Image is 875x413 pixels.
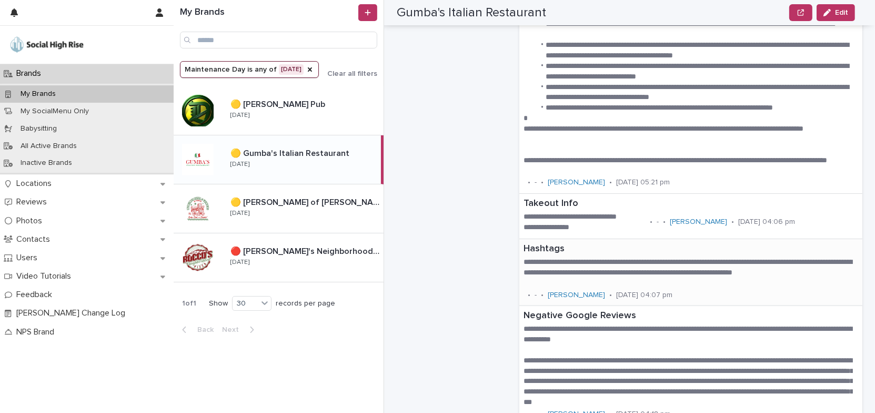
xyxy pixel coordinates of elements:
p: • [541,178,544,187]
p: Photos [12,216,51,226]
a: [PERSON_NAME] [548,178,605,187]
p: Takeout Info [524,198,850,210]
h2: Gumba's Italian Restaurant [397,5,546,21]
p: • [609,291,612,300]
p: Negative Google Reviews [524,310,858,322]
p: [PERSON_NAME] Change Log [12,308,134,318]
input: Search [180,32,377,48]
p: - [535,178,537,187]
p: My Brands [12,90,64,99]
p: Contacts [12,234,58,244]
p: Feedback [12,290,61,300]
span: Edit [835,9,848,16]
p: Show [209,299,228,308]
p: [DATE] [230,161,249,168]
p: Babysitting [12,124,65,133]
p: • [528,291,530,300]
button: Next [218,325,263,335]
a: 🟡 [PERSON_NAME] of [PERSON_NAME]🟡 [PERSON_NAME] of [PERSON_NAME] [DATE] [174,184,384,233]
p: [DATE] [230,112,249,119]
a: [PERSON_NAME] [548,291,605,300]
p: [DATE] 05:21 pm [616,178,670,187]
p: 🟡 [PERSON_NAME] of [PERSON_NAME] [230,195,381,208]
p: [DATE] [230,210,249,217]
p: Users [12,253,46,263]
button: Clear all filters [319,70,377,77]
a: 🔴 [PERSON_NAME]'s Neighborhood Pizza🔴 [PERSON_NAME]'s Neighborhood Pizza [DATE] [174,233,384,282]
p: My SocialMenu Only [12,107,97,116]
p: • [609,178,612,187]
p: All Active Brands [12,142,85,151]
span: Back [191,326,214,333]
div: 30 [233,298,258,309]
p: Inactive Brands [12,159,81,168]
a: [PERSON_NAME] [670,218,727,227]
p: 1 of 1 [174,291,205,317]
p: Locations [12,179,60,189]
p: Brands [12,68,49,78]
p: [DATE] [230,259,249,266]
p: • [528,178,530,187]
a: 🟡 [PERSON_NAME] Pub🟡 [PERSON_NAME] Pub [DATE] [174,86,384,135]
span: Clear all filters [327,70,377,77]
p: - [535,291,537,300]
p: Hashtags [524,243,858,255]
p: [DATE] 04:06 pm [738,218,795,227]
h1: My Brands [180,7,356,18]
p: 🟡 [PERSON_NAME] Pub [230,97,327,110]
button: Maintenance Day [180,61,319,78]
p: Video Tutorials [12,271,79,281]
p: • [731,218,734,227]
a: 🟡 Gumba's Italian Restaurant🟡 Gumba's Italian Restaurant [DATE] [174,135,384,184]
img: o5DnuTxEQV6sW9jFYBBf [8,34,85,55]
p: [DATE] 04:07 pm [616,291,672,300]
button: Edit [817,4,855,21]
p: - [657,218,659,227]
p: • [541,291,544,300]
p: Reviews [12,197,55,207]
p: 🔴 [PERSON_NAME]'s Neighborhood Pizza [230,244,381,257]
p: • [650,218,652,227]
p: records per page [276,299,335,308]
p: NPS Brand [12,327,63,337]
button: Back [174,325,218,335]
p: 🟡 Gumba's Italian Restaurant [230,146,351,159]
p: • [663,218,666,227]
span: Next [222,326,245,333]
